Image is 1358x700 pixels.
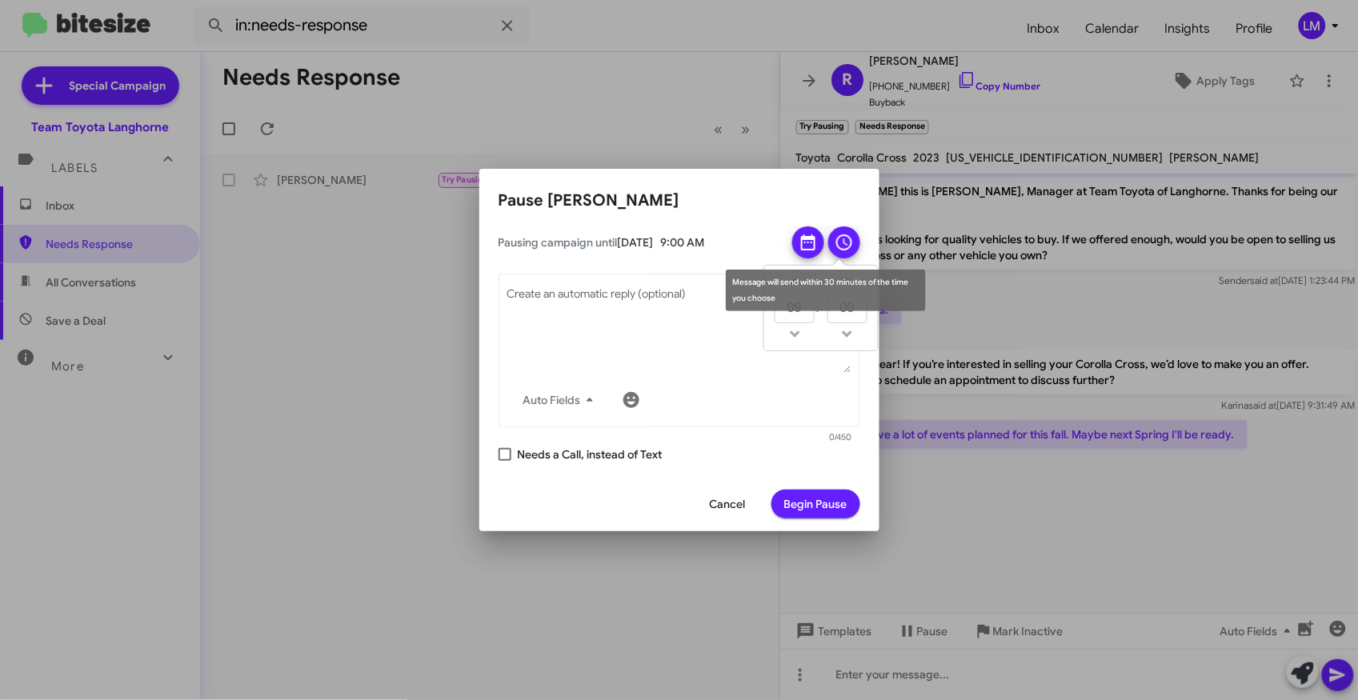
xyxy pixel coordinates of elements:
span: Begin Pause [784,490,847,518]
button: Begin Pause [771,490,860,518]
h2: Pause [PERSON_NAME] [499,188,860,214]
div: Message will send within 30 minutes of the time you choose [726,270,926,311]
span: Cancel [710,490,746,518]
button: Cancel [697,490,759,518]
span: [DATE] [618,235,654,250]
span: Needs a Call, instead of Text [518,445,663,464]
span: Pausing campaign until [499,234,779,250]
span: 9:00 AM [661,235,705,250]
button: Auto Fields [510,386,612,414]
mat-hint: 0/450 [829,433,851,442]
span: Auto Fields [523,386,599,414]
